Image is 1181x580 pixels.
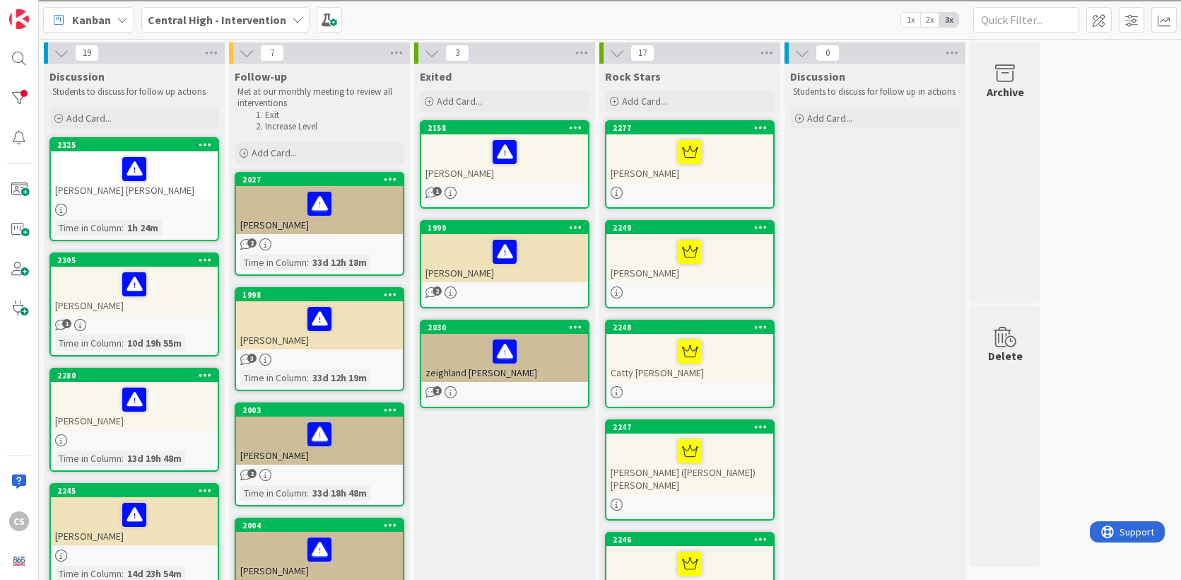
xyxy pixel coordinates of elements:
[6,235,1175,248] div: Visual Art
[433,286,442,296] span: 2
[428,123,588,133] div: 2158
[30,2,64,19] span: Support
[247,354,257,363] span: 3
[606,321,773,382] div: 2248Catty [PERSON_NAME]
[124,220,162,236] div: 1h 24m
[445,45,469,62] span: 3
[6,146,1175,158] div: Print
[6,453,1175,466] div: MORE
[6,197,1175,209] div: Magazine
[420,69,452,83] span: Exited
[6,108,1175,120] div: Delete
[260,45,284,62] span: 7
[6,364,1175,377] div: CANCEL
[613,535,773,545] div: 2246
[606,421,773,434] div: 2247
[236,173,403,234] div: 2027[PERSON_NAME]
[630,45,654,62] span: 17
[235,69,287,83] span: Follow-up
[437,95,482,108] span: Add Card...
[793,86,957,98] p: Students to discuss for follow up in actions
[9,551,29,571] img: avatar
[988,347,1023,364] div: Delete
[242,521,403,530] div: 2004
[613,223,773,233] div: 2249
[236,532,403,580] div: [PERSON_NAME]
[309,485,370,501] div: 33d 18h 48m
[613,422,773,432] div: 2247
[6,275,1175,288] div: CANCEL
[236,289,403,349] div: 1998[PERSON_NAME]
[252,110,402,121] li: Exit
[6,301,1175,313] div: This outline has no content. Would you like to delete it?
[613,123,773,133] div: 2277
[6,390,1175,402] div: New source
[6,31,1175,44] div: Move To ...
[421,122,588,182] div: 2158[PERSON_NAME]
[421,234,588,282] div: [PERSON_NAME]
[6,44,1175,57] div: Delete
[6,402,1175,415] div: SAVE
[242,405,403,415] div: 2003
[6,18,1175,31] div: Sort New > Old
[55,220,122,236] div: Time in Column
[240,485,307,501] div: Time in Column
[75,45,99,62] span: 19
[6,466,131,481] input: Search sources
[236,519,403,580] div: 2004[PERSON_NAME]
[6,158,1175,171] div: Add Outline Template
[421,321,588,334] div: 2030
[236,289,403,301] div: 1998
[421,221,588,234] div: 1999
[51,139,218,199] div: 2325[PERSON_NAME] [PERSON_NAME]
[122,335,124,351] span: :
[307,255,309,270] span: :
[606,134,773,182] div: [PERSON_NAME]
[6,352,1175,364] div: Home
[6,6,1175,18] div: Sort A > Z
[6,326,1175,339] div: DELETE
[51,267,218,315] div: [PERSON_NAME]
[240,370,307,385] div: Time in Column
[307,370,309,385] span: :
[606,221,773,282] div: 2249[PERSON_NAME]
[309,370,370,385] div: 33d 12h 19m
[51,382,218,430] div: [PERSON_NAME]
[622,95,667,108] span: Add Card...
[236,519,403,532] div: 2004
[6,428,1175,441] div: WEBSITE
[124,451,185,466] div: 13d 19h 48m
[606,221,773,234] div: 2249
[6,209,1175,222] div: Newspaper
[57,486,218,496] div: 2245
[606,122,773,182] div: 2277[PERSON_NAME]
[6,415,1175,428] div: BOOK
[236,417,403,465] div: [PERSON_NAME]
[428,223,588,233] div: 1999
[55,335,122,351] div: Time in Column
[236,404,403,417] div: 2003
[252,146,297,159] span: Add Card...
[6,339,1175,352] div: Move to ...
[51,485,218,545] div: 2245[PERSON_NAME]
[51,139,218,151] div: 2325
[51,485,218,497] div: 2245
[6,69,1175,82] div: Sign out
[987,83,1024,100] div: Archive
[57,140,218,150] div: 2325
[790,69,845,83] span: Discussion
[6,313,1175,326] div: SAVE AND GO HOME
[6,288,1175,301] div: ???
[51,254,218,267] div: 2305
[52,86,216,98] p: Students to discuss for follow up actions
[606,434,773,494] div: [PERSON_NAME] ([PERSON_NAME]) [PERSON_NAME]
[237,86,401,110] p: Met at our monthly meeting to review all interventions
[236,301,403,349] div: [PERSON_NAME]
[62,319,71,328] span: 1
[247,238,257,248] span: 2
[236,173,403,186] div: 2027
[247,469,257,478] span: 2
[57,371,218,381] div: 2280
[242,290,403,300] div: 1998
[66,112,112,124] span: Add Card...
